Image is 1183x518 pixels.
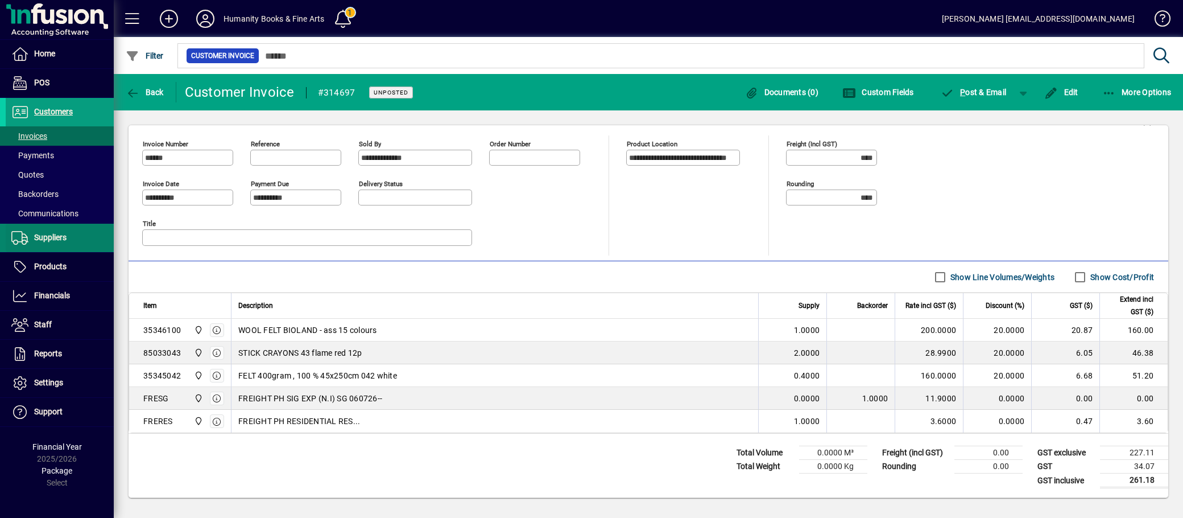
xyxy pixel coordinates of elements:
span: Payments [11,151,54,160]
a: Suppliers [6,224,114,252]
button: Back [123,82,167,102]
span: Back [126,88,164,97]
a: Financials [6,282,114,310]
span: Supply [799,299,820,312]
td: Total Weight [731,460,799,474]
a: Reports [6,340,114,368]
td: 0.47 [1031,410,1099,433]
td: 6.05 [1031,342,1099,364]
mat-label: Sold by [359,140,381,148]
mat-label: Invoice number [143,140,188,148]
span: Humanity Books & Fine Art Supplies [191,392,204,405]
div: [PERSON_NAME] [EMAIL_ADDRESS][DOMAIN_NAME] [942,10,1135,28]
span: GST ($) [1070,299,1093,312]
span: Backorders [11,190,59,199]
div: Customer Invoice [185,83,295,101]
span: Invoices [11,131,47,141]
div: 11.9000 [902,393,956,404]
a: Staff [6,311,114,339]
td: GST inclusive [1032,474,1100,488]
a: Knowledge Base [1146,2,1169,39]
span: Item [143,299,157,312]
mat-label: Payment due [251,180,289,188]
app-page-header-button: Back [114,82,176,102]
td: 6.68 [1031,364,1099,387]
button: Custom Fields [839,82,917,102]
button: More Options [1099,82,1174,102]
span: POS [34,78,49,87]
mat-label: Delivery status [359,180,403,188]
span: Reports [34,349,62,358]
span: Unposted [374,89,408,96]
span: Quotes [11,170,44,179]
a: POS [6,69,114,97]
span: Backorder [857,299,888,312]
button: Post & Email [935,82,1012,102]
td: 0.0000 Kg [799,460,867,474]
div: 200.0000 [902,324,956,336]
span: Humanity Books & Fine Art Supplies [191,415,204,427]
div: 35345042 [143,370,181,381]
span: Suppliers [34,233,67,242]
span: FREIGHT PH SIG EXP (N.I) SG 060726-- [238,393,382,404]
span: ost & Email [941,88,1007,97]
span: 0.4000 [794,370,820,381]
td: Freight (incl GST) [876,446,954,460]
span: Filter [126,51,164,60]
span: 1.0000 [794,416,820,427]
span: 0.0000 [794,393,820,404]
td: 0.0000 M³ [799,446,867,460]
div: 160.0000 [902,370,956,381]
td: 34.07 [1100,460,1168,474]
span: Rate incl GST ($) [905,299,956,312]
span: More Options [1102,88,1172,97]
span: Communications [11,209,78,218]
a: Communications [6,204,114,223]
td: 0.00 [1031,387,1099,410]
span: Financials [34,291,70,300]
button: Documents (0) [742,82,821,102]
td: 20.0000 [963,364,1031,387]
span: 2.0000 [794,347,820,359]
td: 3.60 [1099,410,1168,433]
td: 20.87 [1031,319,1099,342]
span: Settings [34,378,63,387]
a: Products [6,253,114,281]
span: 1.0000 [794,324,820,336]
button: Profile [187,9,224,29]
span: Staff [34,320,52,329]
span: Documents (0) [744,88,818,97]
span: FELT 400gram , 100 % 45x250cm 042 white [238,370,397,381]
a: Payments [6,146,114,165]
span: WOOL FELT BIOLAND - ass 15 colours [238,324,377,336]
mat-label: Order number [490,140,531,148]
mat-label: Reference [251,140,280,148]
div: Humanity Books & Fine Arts [224,10,325,28]
span: Description [238,299,273,312]
a: Backorders [6,184,114,204]
td: Total Volume [731,446,799,460]
td: 51.20 [1099,364,1168,387]
a: Home [6,40,114,68]
a: Support [6,398,114,426]
div: 35346100 [143,324,181,336]
td: 0.0000 [963,410,1031,433]
td: 261.18 [1100,474,1168,488]
a: Invoices [6,126,114,146]
span: P [960,88,965,97]
span: Extend incl GST ($) [1107,293,1153,318]
td: 0.00 [954,460,1023,474]
span: Humanity Books & Fine Art Supplies [191,347,204,359]
button: Add [151,9,187,29]
span: Customer Invoice [191,50,254,61]
mat-label: Product location [627,140,677,148]
td: 20.0000 [963,342,1031,364]
label: Show Line Volumes/Weights [948,272,1054,283]
div: FRESG [143,393,168,404]
span: Humanity Books & Fine Art Supplies [191,369,204,382]
a: Settings [6,369,114,397]
span: Customers [34,107,73,116]
div: FRERES [143,416,173,427]
span: Package [42,466,72,475]
span: Discount (%) [986,299,1024,312]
